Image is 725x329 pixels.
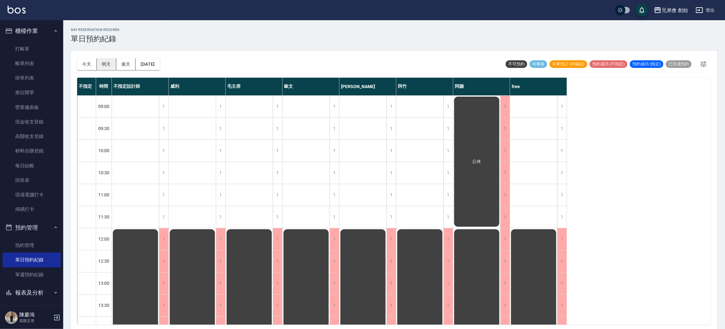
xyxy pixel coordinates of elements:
div: 1 [273,118,282,140]
div: 1 [557,140,567,162]
div: 1 [387,228,396,250]
div: 1 [500,96,510,117]
span: 預約成功 (不指定) [590,61,627,67]
div: 11:00 [96,184,112,206]
div: 1 [216,250,225,272]
div: 時間 [96,78,112,95]
a: 單日預約紀錄 [3,253,61,267]
div: 1 [443,96,453,117]
div: free [510,78,567,95]
div: 11:30 [96,206,112,228]
span: 預約成功 (指定) [630,61,663,67]
div: 1 [159,272,168,294]
div: 1 [330,295,339,316]
div: 1 [330,250,339,272]
div: 1 [500,206,510,228]
div: 1 [387,118,396,140]
a: 掛單列表 [3,71,61,85]
button: 客戶管理 [3,301,61,317]
span: 不可預約 [506,61,527,67]
div: 1 [557,162,567,184]
div: 12:30 [96,250,112,272]
button: [DATE] [136,58,160,70]
div: 1 [273,228,282,250]
div: 1 [387,140,396,162]
img: Person [5,311,18,324]
div: 1 [273,272,282,294]
div: 1 [557,184,567,206]
div: 1 [159,140,168,162]
div: 1 [159,96,168,117]
a: 座位開單 [3,85,61,100]
div: 1 [500,228,510,250]
div: 1 [443,250,453,272]
div: 1 [443,295,453,316]
div: 1 [557,96,567,117]
a: 高階收支登錄 [3,129,61,144]
div: 1 [273,96,282,117]
div: 1 [330,140,339,162]
div: 12:00 [96,228,112,250]
div: 1 [387,162,396,184]
div: 1 [443,206,453,228]
div: 1 [500,250,510,272]
button: 預約管理 [3,219,61,236]
div: 1 [216,272,225,294]
div: 1 [273,140,282,162]
div: 1 [387,206,396,228]
div: 1 [557,272,567,294]
div: 1 [557,206,567,228]
span: 待審核 [530,61,547,67]
div: 1 [273,184,282,206]
div: 1 [330,162,339,184]
div: 1 [500,295,510,316]
button: 今天 [77,58,97,70]
button: 兄弟會 創始 [651,4,691,17]
div: 1 [500,272,510,294]
div: 1 [330,184,339,206]
div: 1 [216,96,225,117]
div: 1 [159,295,168,316]
div: 兄弟會 創始 [661,6,688,14]
button: 報表及分析 [3,284,61,301]
div: 1 [557,250,567,272]
div: 1 [500,118,510,140]
div: 1 [216,206,225,228]
h5: 陳慶鴻 [19,312,52,318]
div: 威利 [169,78,226,95]
a: 每日結帳 [3,159,61,173]
div: 1 [330,96,339,117]
div: 1 [330,272,339,294]
div: 1 [443,184,453,206]
div: 1 [216,118,225,140]
div: 不指定設計師 [112,78,169,95]
div: 1 [330,118,339,140]
a: 排班表 [3,173,61,188]
div: 毛主席 [226,78,283,95]
span: 已完成預約 [666,61,691,67]
div: 1 [273,162,282,184]
div: 1 [500,162,510,184]
a: 現金收支登錄 [3,115,61,129]
a: 預約管理 [3,238,61,253]
div: 1 [387,184,396,206]
div: 1 [443,272,453,294]
div: 1 [557,228,567,250]
div: 1 [273,295,282,316]
div: 1 [387,272,396,294]
div: 13:00 [96,272,112,294]
a: 打帳單 [3,42,61,56]
div: 13:30 [96,294,112,316]
h3: 單日預約紀錄 [71,34,120,43]
button: 登出 [693,4,717,16]
div: 不指定 [77,78,96,95]
button: 明天 [97,58,116,70]
div: 1 [159,184,168,206]
div: 1 [273,250,282,272]
div: 1 [443,228,453,250]
div: 1 [387,250,396,272]
div: 1 [500,140,510,162]
div: 阿竹 [396,78,453,95]
div: 1 [216,140,225,162]
div: 1 [159,250,168,272]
